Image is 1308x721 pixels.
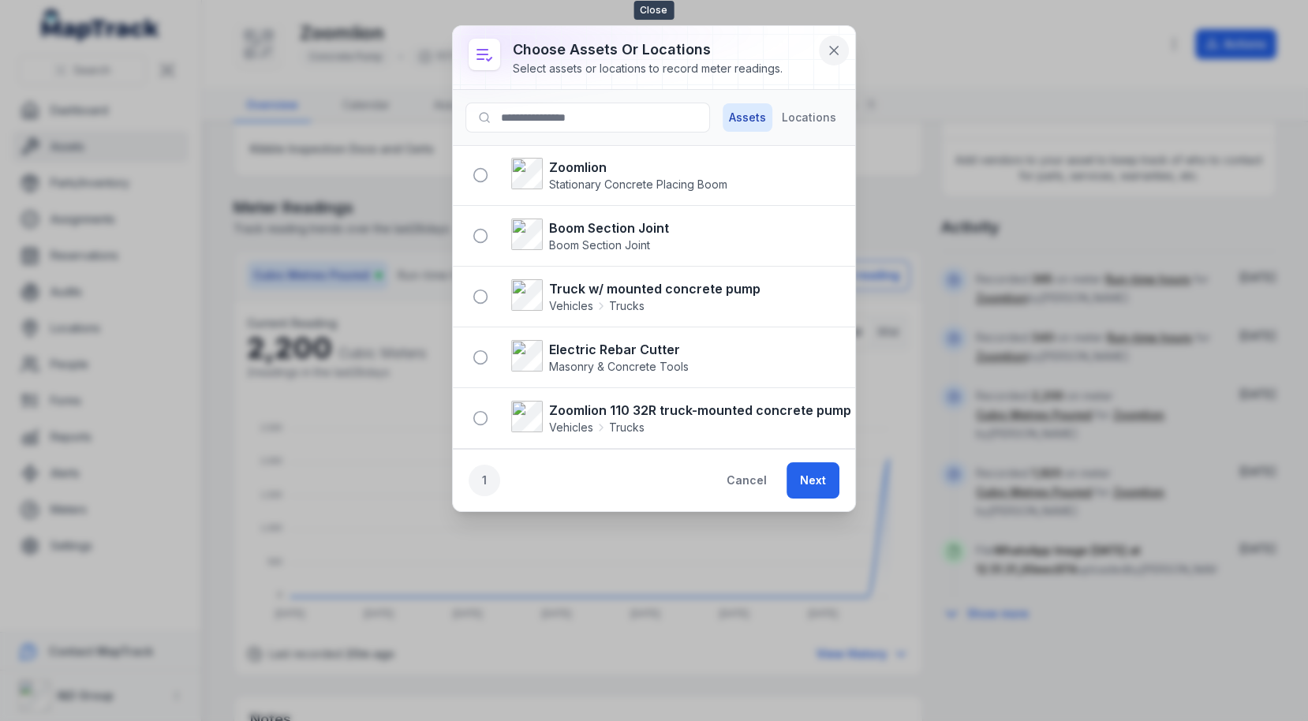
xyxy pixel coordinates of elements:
[775,103,843,132] button: Locations
[609,420,645,435] span: Trucks
[549,360,689,373] span: Masonry & Concrete Tools
[723,103,772,132] button: Assets
[633,1,674,20] span: Close
[513,61,783,77] div: Select assets or locations to record meter readings.
[549,401,851,420] strong: Zoomlion 110 32R truck-mounted concrete pump
[609,298,645,314] span: Trucks
[549,158,727,177] strong: Zoomlion
[549,420,593,435] span: Vehicles
[549,238,650,252] span: Boom Section Joint
[713,462,780,499] button: Cancel
[549,279,761,298] strong: Truck w/ mounted concrete pump
[549,219,669,237] strong: Boom Section Joint
[549,340,689,359] strong: Electric Rebar Cutter
[469,465,500,496] div: 1
[549,177,727,191] span: Stationary Concrete Placing Boom
[787,462,839,499] button: Next
[549,298,593,314] span: Vehicles
[513,39,783,61] h3: Choose assets or locations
